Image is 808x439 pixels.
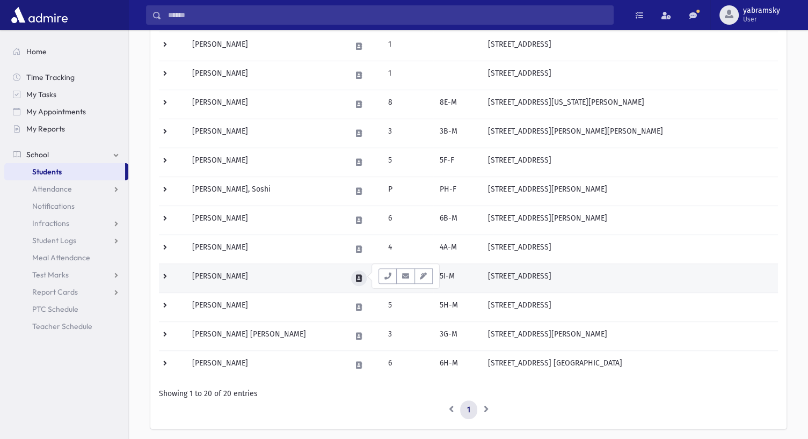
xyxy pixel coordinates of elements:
[482,148,778,177] td: [STREET_ADDRESS]
[482,235,778,264] td: [STREET_ADDRESS]
[186,350,345,379] td: [PERSON_NAME]
[382,177,433,206] td: P
[4,69,128,86] a: Time Tracking
[433,148,482,177] td: 5F-F
[32,184,72,194] span: Attendance
[32,304,78,314] span: PTC Schedule
[4,266,128,283] a: Test Marks
[743,15,780,24] span: User
[460,400,477,420] a: 1
[4,163,125,180] a: Students
[382,90,433,119] td: 8
[482,119,778,148] td: [STREET_ADDRESS][PERSON_NAME][PERSON_NAME]
[159,388,778,399] div: Showing 1 to 20 of 20 entries
[382,292,433,321] td: 5
[433,350,482,379] td: 6H-M
[186,321,345,350] td: [PERSON_NAME] [PERSON_NAME]
[482,292,778,321] td: [STREET_ADDRESS]
[32,218,69,228] span: Infractions
[186,90,345,119] td: [PERSON_NAME]
[162,5,613,25] input: Search
[32,201,75,211] span: Notifications
[32,236,76,245] span: Student Logs
[186,119,345,148] td: [PERSON_NAME]
[26,47,47,56] span: Home
[4,249,128,266] a: Meal Attendance
[433,321,482,350] td: 3G-M
[433,235,482,264] td: 4A-M
[186,177,345,206] td: [PERSON_NAME], Soshi
[4,86,128,103] a: My Tasks
[4,215,128,232] a: Infractions
[382,321,433,350] td: 3
[186,235,345,264] td: [PERSON_NAME]
[482,206,778,235] td: [STREET_ADDRESS][PERSON_NAME]
[32,253,90,262] span: Meal Attendance
[186,32,345,61] td: [PERSON_NAME]
[4,120,128,137] a: My Reports
[4,180,128,197] a: Attendance
[9,4,70,26] img: AdmirePro
[4,43,128,60] a: Home
[414,268,433,284] button: Email Templates
[382,350,433,379] td: 6
[26,107,86,116] span: My Appointments
[32,321,92,331] span: Teacher Schedule
[433,177,482,206] td: PH-F
[382,61,433,90] td: 1
[743,6,780,15] span: yabramsky
[186,148,345,177] td: [PERSON_NAME]
[433,90,482,119] td: 8E-M
[433,119,482,148] td: 3B-M
[4,301,128,318] a: PTC Schedule
[186,292,345,321] td: [PERSON_NAME]
[433,292,482,321] td: 5H-M
[32,287,78,297] span: Report Cards
[4,318,128,335] a: Teacher Schedule
[382,148,433,177] td: 5
[482,350,778,379] td: [STREET_ADDRESS] [GEOGRAPHIC_DATA]
[26,150,49,159] span: School
[26,124,65,134] span: My Reports
[482,32,778,61] td: [STREET_ADDRESS]
[482,61,778,90] td: [STREET_ADDRESS]
[4,146,128,163] a: School
[186,206,345,235] td: [PERSON_NAME]
[382,206,433,235] td: 6
[186,264,345,292] td: [PERSON_NAME]
[4,103,128,120] a: My Appointments
[433,264,482,292] td: 5I-M
[26,72,75,82] span: Time Tracking
[32,167,62,177] span: Students
[32,270,69,280] span: Test Marks
[482,177,778,206] td: [STREET_ADDRESS][PERSON_NAME]
[482,90,778,119] td: [STREET_ADDRESS][US_STATE][PERSON_NAME]
[482,264,778,292] td: [STREET_ADDRESS]
[382,32,433,61] td: 1
[4,283,128,301] a: Report Cards
[482,321,778,350] td: [STREET_ADDRESS][PERSON_NAME]
[382,235,433,264] td: 4
[4,197,128,215] a: Notifications
[26,90,56,99] span: My Tasks
[186,61,345,90] td: [PERSON_NAME]
[433,206,482,235] td: 6B-M
[382,119,433,148] td: 3
[4,232,128,249] a: Student Logs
